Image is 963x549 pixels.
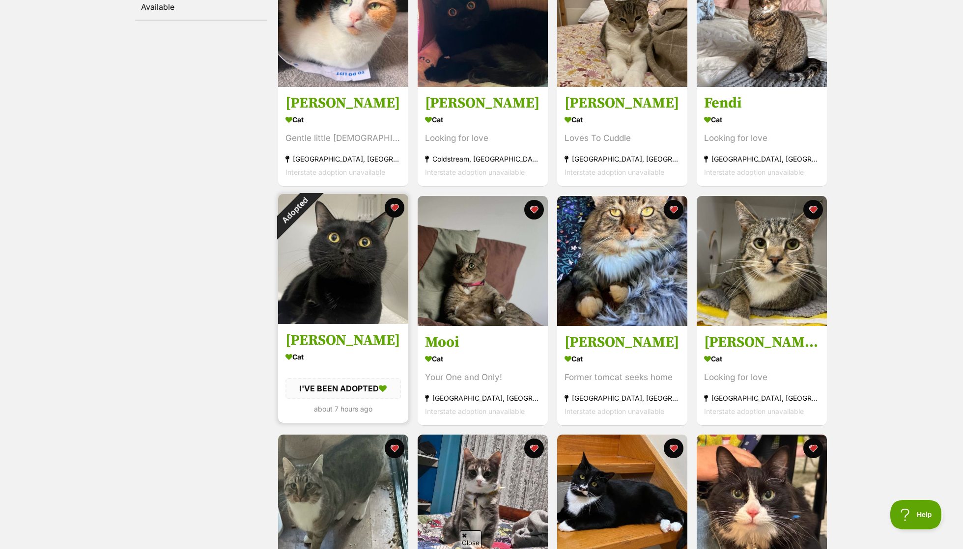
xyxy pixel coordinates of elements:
[285,350,401,364] div: Cat
[285,331,401,350] h3: [PERSON_NAME]
[425,352,540,366] div: Cat
[704,153,820,166] div: [GEOGRAPHIC_DATA], [GEOGRAPHIC_DATA]
[524,439,544,458] button: favourite
[425,371,540,384] div: Your One and Only!
[285,378,401,399] div: I'VE BEEN ADOPTED
[565,153,680,166] div: [GEOGRAPHIC_DATA], [GEOGRAPHIC_DATA]
[697,326,827,425] a: [PERSON_NAME] The Tank Cat Looking for love [GEOGRAPHIC_DATA], [GEOGRAPHIC_DATA] Interstate adopt...
[425,333,540,352] h3: Mooi
[557,87,687,187] a: [PERSON_NAME] Cat Loves To Cuddle [GEOGRAPHIC_DATA], [GEOGRAPHIC_DATA] Interstate adoption unavai...
[285,94,401,113] h3: [PERSON_NAME]
[890,500,943,529] iframe: Help Scout Beacon - Open
[285,153,401,166] div: [GEOGRAPHIC_DATA], [GEOGRAPHIC_DATA]
[803,439,823,458] button: favourite
[803,200,823,220] button: favourite
[664,200,683,220] button: favourite
[565,352,680,366] div: Cat
[557,326,687,425] a: [PERSON_NAME] Cat Former tomcat seeks home [GEOGRAPHIC_DATA], [GEOGRAPHIC_DATA] Interstate adopti...
[704,391,820,405] div: [GEOGRAPHIC_DATA], [GEOGRAPHIC_DATA]
[425,407,525,415] span: Interstate adoption unavailable
[664,439,683,458] button: favourite
[704,371,820,384] div: Looking for love
[565,407,664,415] span: Interstate adoption unavailable
[697,196,827,326] img: Thomas The Tank
[385,439,404,458] button: favourite
[278,87,408,187] a: [PERSON_NAME] Cat Gentle little [DEMOGRAPHIC_DATA] [GEOGRAPHIC_DATA], [GEOGRAPHIC_DATA] Interstat...
[418,87,548,187] a: [PERSON_NAME] Cat Looking for love Coldstream, [GEOGRAPHIC_DATA] Interstate adoption unavailable ...
[704,333,820,352] h3: [PERSON_NAME] The Tank
[425,168,525,177] span: Interstate adoption unavailable
[565,168,664,177] span: Interstate adoption unavailable
[565,391,680,405] div: [GEOGRAPHIC_DATA], [GEOGRAPHIC_DATA]
[425,113,540,127] div: Cat
[425,391,540,405] div: [GEOGRAPHIC_DATA], [GEOGRAPHIC_DATA]
[704,407,804,415] span: Interstate adoption unavailable
[565,333,680,352] h3: [PERSON_NAME]
[524,200,544,220] button: favourite
[460,530,481,548] span: Close
[285,168,385,177] span: Interstate adoption unavailable
[418,326,548,425] a: Mooi Cat Your One and Only! [GEOGRAPHIC_DATA], [GEOGRAPHIC_DATA] Interstate adoption unavailable ...
[565,132,680,145] div: Loves To Cuddle
[418,196,548,326] img: Mooi
[385,198,404,218] button: favourite
[557,196,687,326] img: Grover
[565,113,680,127] div: Cat
[704,113,820,127] div: Cat
[704,168,804,177] span: Interstate adoption unavailable
[704,94,820,113] h3: Fendi
[425,153,540,166] div: Coldstream, [GEOGRAPHIC_DATA]
[278,316,408,326] a: Adopted
[697,87,827,187] a: Fendi Cat Looking for love [GEOGRAPHIC_DATA], [GEOGRAPHIC_DATA] Interstate adoption unavailable f...
[285,402,401,415] div: about 7 hours ago
[565,94,680,113] h3: [PERSON_NAME]
[265,181,324,240] div: Adopted
[425,132,540,145] div: Looking for love
[278,194,408,324] img: Pablo
[565,371,680,384] div: Former tomcat seeks home
[285,113,401,127] div: Cat
[278,324,408,422] a: [PERSON_NAME] Cat I'VE BEEN ADOPTED about 7 hours ago favourite
[285,132,401,145] div: Gentle little [DEMOGRAPHIC_DATA]
[704,132,820,145] div: Looking for love
[704,352,820,366] div: Cat
[425,94,540,113] h3: [PERSON_NAME]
